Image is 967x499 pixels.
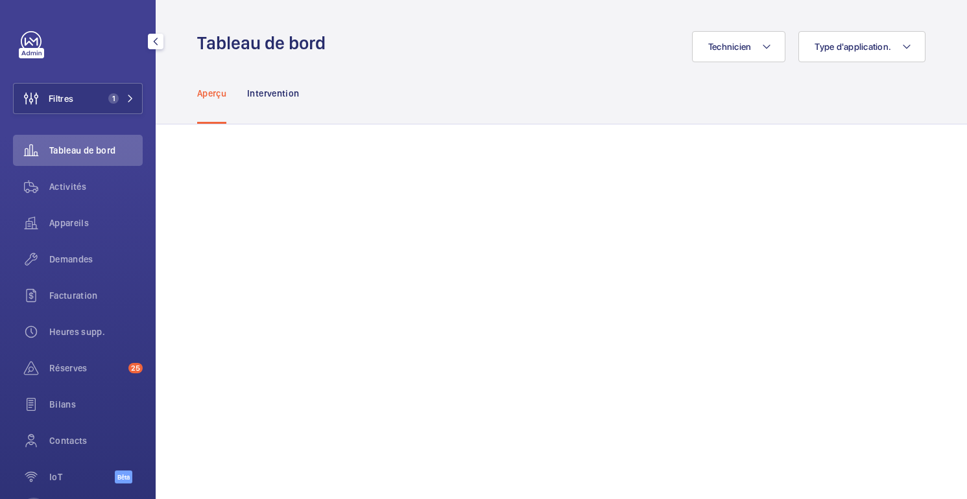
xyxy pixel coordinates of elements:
font: Réserves [49,363,88,373]
font: Contacts [49,435,88,446]
font: 25 [131,364,140,373]
font: Tableau de bord [49,145,115,156]
font: Filtres [49,93,73,104]
font: Type d'application. [815,41,891,52]
font: Aperçu [197,88,226,99]
font: Appareils [49,218,89,228]
font: Facturation [49,290,98,301]
font: Tableau de bord [197,32,326,54]
font: Intervention [247,88,299,99]
font: Demandes [49,254,93,264]
font: Bêta [117,473,130,481]
font: IoT [49,472,62,482]
button: Technicien [692,31,786,62]
font: Heures supp. [49,327,105,337]
button: Filtres1 [13,83,143,114]
font: Technicien [708,41,752,52]
font: Activités [49,181,86,192]
font: 1 [112,94,115,103]
font: Bilans [49,399,76,410]
button: Type d'application. [798,31,925,62]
